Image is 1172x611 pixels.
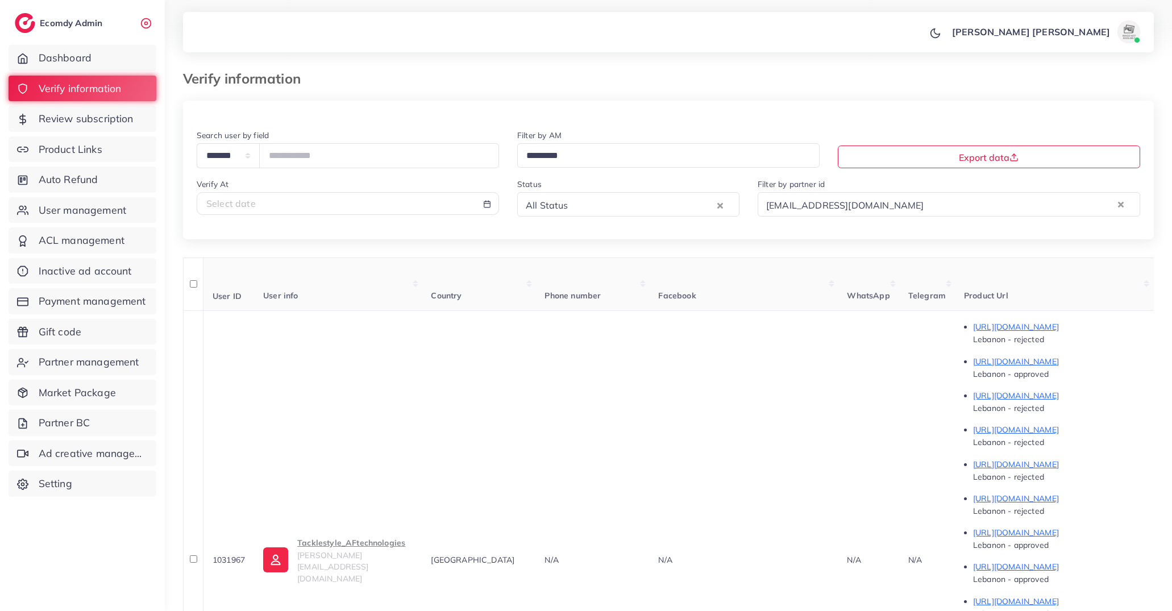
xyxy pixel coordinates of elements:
[973,320,1144,334] p: [URL][DOMAIN_NAME]
[973,423,1144,437] p: [URL][DOMAIN_NAME]
[717,198,723,211] button: Clear Selected
[431,555,514,565] span: [GEOGRAPHIC_DATA]
[9,410,156,436] a: Partner BC
[1117,20,1140,43] img: avatar
[9,440,156,467] a: Ad creative management
[297,536,413,550] p: Tacklestyle_AFtechnologies
[9,288,156,314] a: Payment management
[9,167,156,193] a: Auto Refund
[39,51,92,65] span: Dashboard
[39,203,126,218] span: User management
[15,13,35,33] img: logo
[517,143,820,167] div: Search for option
[517,178,542,190] label: Status
[206,198,256,209] span: Select date
[213,555,245,565] span: 1031967
[263,547,288,572] img: ic-user-info.36bf1079.svg
[9,258,156,284] a: Inactive ad account
[39,446,148,461] span: Ad creative management
[39,233,124,248] span: ACL management
[263,290,298,301] span: User info
[973,506,1044,516] span: Lebanon - rejected
[39,325,81,339] span: Gift code
[15,13,105,33] a: logoEcomdy Admin
[9,349,156,375] a: Partner management
[39,111,134,126] span: Review subscription
[847,555,861,565] span: N/A
[908,555,922,565] span: N/A
[838,146,1140,168] button: Export data
[758,178,825,190] label: Filter by partner id
[431,290,462,301] span: Country
[9,197,156,223] a: User management
[973,595,1144,608] p: [URL][DOMAIN_NAME]
[973,472,1044,482] span: Lebanon - rejected
[197,130,269,141] label: Search user by field
[517,130,562,141] label: Filter by AM
[973,574,1049,584] span: Lebanon - approved
[973,369,1049,379] span: Lebanon - approved
[658,290,696,301] span: Facebook
[973,560,1144,573] p: [URL][DOMAIN_NAME]
[973,540,1049,550] span: Lebanon - approved
[523,197,571,214] span: All Status
[9,76,156,102] a: Verify information
[952,25,1110,39] p: [PERSON_NAME] [PERSON_NAME]
[973,437,1044,447] span: Lebanon - rejected
[9,106,156,132] a: Review subscription
[39,264,132,279] span: Inactive ad account
[9,45,156,71] a: Dashboard
[959,152,1019,163] span: Export data
[9,319,156,345] a: Gift code
[9,471,156,497] a: Setting
[946,20,1145,43] a: [PERSON_NAME] [PERSON_NAME]avatar
[517,192,739,216] div: Search for option
[973,403,1044,413] span: Lebanon - rejected
[39,81,122,96] span: Verify information
[9,136,156,163] a: Product Links
[847,290,890,301] span: WhatsApp
[9,227,156,253] a: ACL management
[545,555,558,565] span: N/A
[522,147,805,165] input: Search for option
[545,290,601,301] span: Phone number
[973,334,1044,344] span: Lebanon - rejected
[9,380,156,406] a: Market Package
[39,415,90,430] span: Partner BC
[197,178,228,190] label: Verify At
[39,385,116,400] span: Market Package
[183,70,310,87] h3: Verify information
[973,526,1144,539] p: [URL][DOMAIN_NAME]
[964,290,1008,301] span: Product Url
[764,197,926,214] span: [EMAIL_ADDRESS][DOMAIN_NAME]
[973,355,1144,368] p: [URL][DOMAIN_NAME]
[973,458,1144,471] p: [URL][DOMAIN_NAME]
[297,550,368,584] span: [PERSON_NAME][EMAIL_ADDRESS][DOMAIN_NAME]
[39,142,102,157] span: Product Links
[973,389,1144,402] p: [URL][DOMAIN_NAME]
[927,196,1115,214] input: Search for option
[39,172,98,187] span: Auto Refund
[39,476,72,491] span: Setting
[263,536,413,584] a: Tacklestyle_AFtechnologies[PERSON_NAME][EMAIL_ADDRESS][DOMAIN_NAME]
[908,290,946,301] span: Telegram
[658,555,672,565] span: N/A
[758,192,1140,216] div: Search for option
[39,355,139,369] span: Partner management
[213,290,242,301] span: User ID
[973,492,1144,505] p: [URL][DOMAIN_NAME]
[572,196,714,214] input: Search for option
[1118,197,1124,210] button: Clear Selected
[40,18,105,28] h2: Ecomdy Admin
[39,294,146,309] span: Payment management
